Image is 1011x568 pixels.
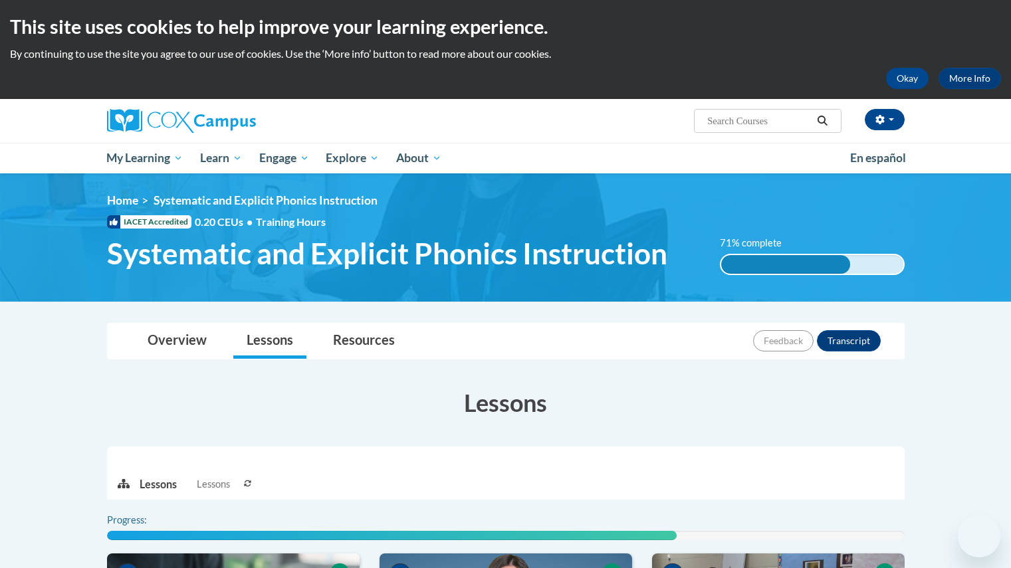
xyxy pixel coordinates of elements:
[958,515,1000,557] iframe: Button to launch messaging window
[106,150,183,166] span: My Learning
[107,109,256,133] img: Cox Campus
[720,236,796,250] label: 71% complete
[191,143,251,173] a: Learn
[251,143,318,173] a: Engage
[154,193,378,207] span: Systematic and Explicit Phonics Instruction
[247,215,253,228] span: •
[107,215,191,229] span: IACET Accredited
[98,143,192,173] a: My Learning
[256,215,326,228] span: Training Hours
[721,255,850,274] div: 71% complete
[812,113,832,129] button: Search
[886,68,929,89] button: Okay
[197,477,230,492] span: Lessons
[753,330,814,351] button: Feedback
[134,324,220,359] a: Overview
[195,215,256,229] span: 0.20 CEUs
[388,143,450,173] a: About
[10,13,1001,40] h2: This site uses cookies to help improve your learning experience.
[320,324,408,359] a: Resources
[200,150,242,166] span: Learn
[396,150,441,166] span: About
[706,113,812,129] input: Search Courses
[107,236,667,271] span: Systematic and Explicit Phonics Instruction
[107,193,138,207] a: Home
[107,513,183,527] label: Progress:
[317,143,388,173] a: Explore
[107,109,360,133] a: Cox Campus
[87,143,925,173] div: Main menu
[10,47,1001,61] p: By continuing to use the site you agree to our use of cookies. Use the ‘More info’ button to read...
[107,386,905,419] h3: Lessons
[865,109,905,130] button: Account Settings
[140,477,177,492] p: Lessons
[233,324,306,359] a: Lessons
[326,150,379,166] span: Explore
[850,151,906,165] span: En español
[939,68,1001,89] a: More Info
[842,144,915,172] a: En español
[817,330,881,351] button: Transcript
[259,150,309,166] span: Engage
